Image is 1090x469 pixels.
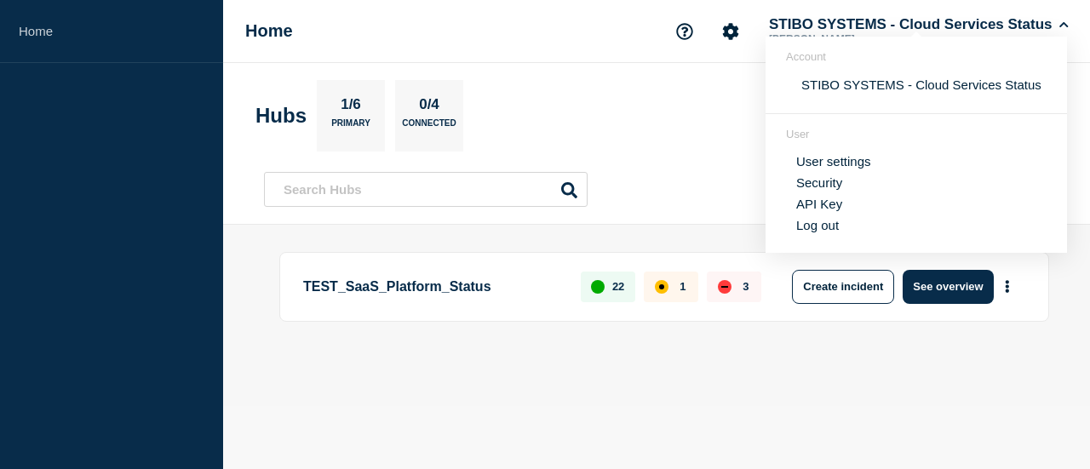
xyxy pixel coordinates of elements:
p: 3 [743,280,749,293]
a: User settings [796,154,871,169]
p: Connected [402,118,456,136]
button: Support [667,14,703,49]
h1: Home [245,21,293,41]
button: See overview [903,270,993,304]
p: TEST_SaaS_Platform_Status [303,270,561,304]
div: affected [655,280,668,294]
button: More actions [996,271,1018,302]
p: Primary [331,118,370,136]
header: User [786,128,1047,140]
p: 22 [612,280,624,293]
a: Security [796,175,842,190]
button: Create incident [792,270,894,304]
p: 1 [680,280,686,293]
button: STIBO SYSTEMS - Cloud Services Status [766,16,1071,33]
p: 1/6 [335,96,368,118]
p: [PERSON_NAME] [766,33,943,45]
button: STIBO SYSTEMS - Cloud Services Status [796,77,1047,93]
div: down [718,280,731,294]
header: Account [786,50,1047,63]
input: Search Hubs [264,172,588,207]
p: 0/4 [413,96,446,118]
h2: Hubs [255,104,307,128]
a: API Key [796,197,842,211]
div: up [591,280,605,294]
button: Log out [796,218,839,232]
button: Account settings [713,14,749,49]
